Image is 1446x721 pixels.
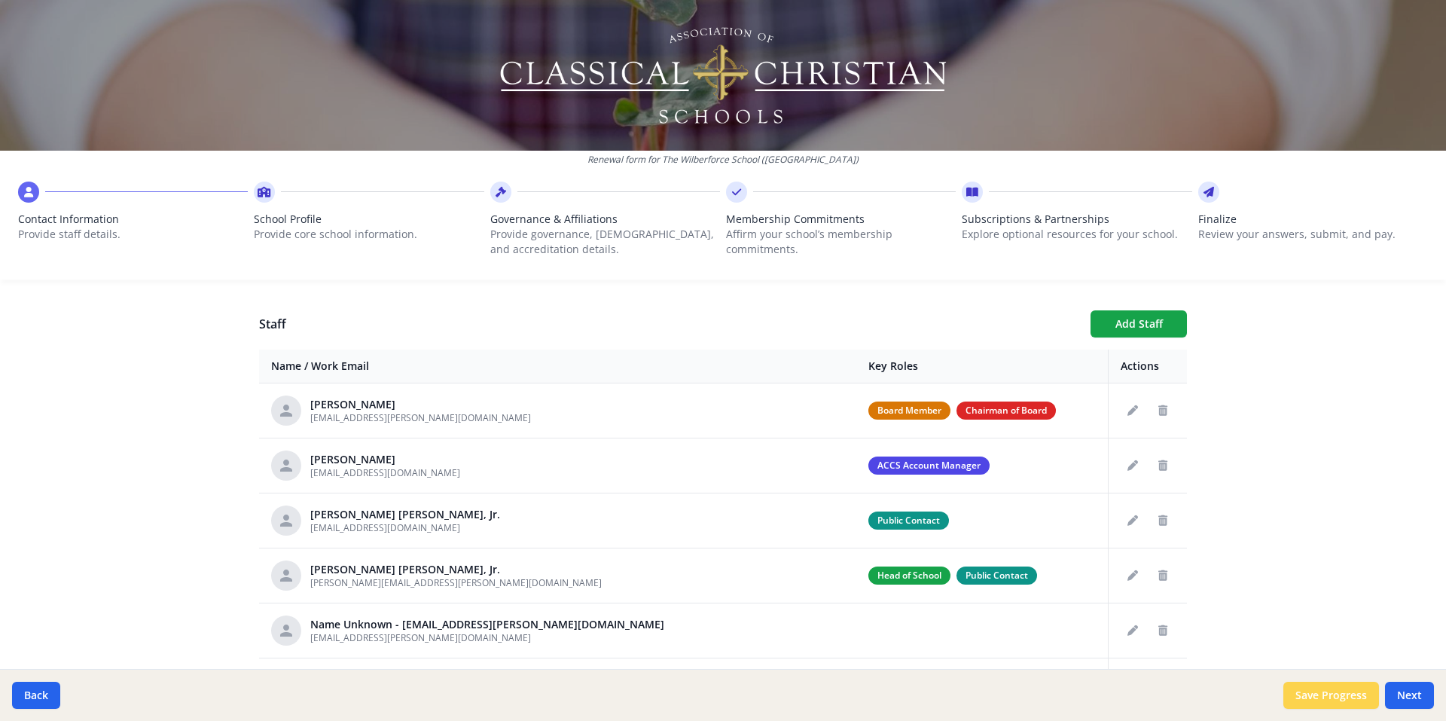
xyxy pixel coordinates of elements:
[1151,619,1175,643] button: Delete staff
[1121,509,1145,533] button: Edit staff
[726,227,956,257] p: Affirm your school’s membership commitments.
[1283,682,1379,709] button: Save Progress
[310,466,460,479] span: [EMAIL_ADDRESS][DOMAIN_NAME]
[490,212,720,227] span: Governance & Affiliations
[254,212,484,227] span: School Profile
[254,227,484,242] p: Provide core school information.
[1121,619,1145,643] button: Edit staff
[962,212,1191,227] span: Subscriptions & Partnerships
[1151,509,1175,533] button: Delete staff
[868,512,949,530] span: Public Contact
[310,631,531,644] span: [EMAIL_ADDRESS][PERSON_NAME][DOMAIN_NAME]
[962,227,1191,242] p: Explore optional resources for your school.
[726,212,956,227] span: Membership Commitments
[310,617,664,632] div: Name Unknown - [EMAIL_ADDRESS][PERSON_NAME][DOMAIN_NAME]
[310,576,602,589] span: [PERSON_NAME][EMAIL_ADDRESS][PERSON_NAME][DOMAIN_NAME]
[1151,564,1175,588] button: Delete staff
[956,567,1037,585] span: Public Contact
[310,521,460,534] span: [EMAIL_ADDRESS][DOMAIN_NAME]
[18,227,248,242] p: Provide staff details.
[498,23,949,128] img: Logo
[310,562,602,577] div: [PERSON_NAME] [PERSON_NAME], Jr.
[1198,212,1428,227] span: Finalize
[259,350,856,383] th: Name / Work Email
[856,350,1109,383] th: Key Roles
[868,402,950,420] span: Board Member
[310,397,531,412] div: [PERSON_NAME]
[868,457,990,475] span: ACCS Account Manager
[1151,454,1175,478] button: Delete staff
[1121,399,1145,423] button: Edit staff
[310,452,460,467] div: [PERSON_NAME]
[956,402,1056,420] span: Chairman of Board
[868,567,950,585] span: Head of School
[1198,227,1428,242] p: Review your answers, submit, and pay.
[259,315,1078,333] h1: Staff
[12,682,60,709] button: Back
[1091,310,1187,338] button: Add Staff
[1151,399,1175,423] button: Delete staff
[18,212,248,227] span: Contact Information
[1385,682,1434,709] button: Next
[490,227,720,257] p: Provide governance, [DEMOGRAPHIC_DATA], and accreditation details.
[1121,564,1145,588] button: Edit staff
[1121,454,1145,478] button: Edit staff
[310,411,531,424] span: [EMAIL_ADDRESS][PERSON_NAME][DOMAIN_NAME]
[310,507,500,522] div: [PERSON_NAME] [PERSON_NAME], Jr.
[1109,350,1188,383] th: Actions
